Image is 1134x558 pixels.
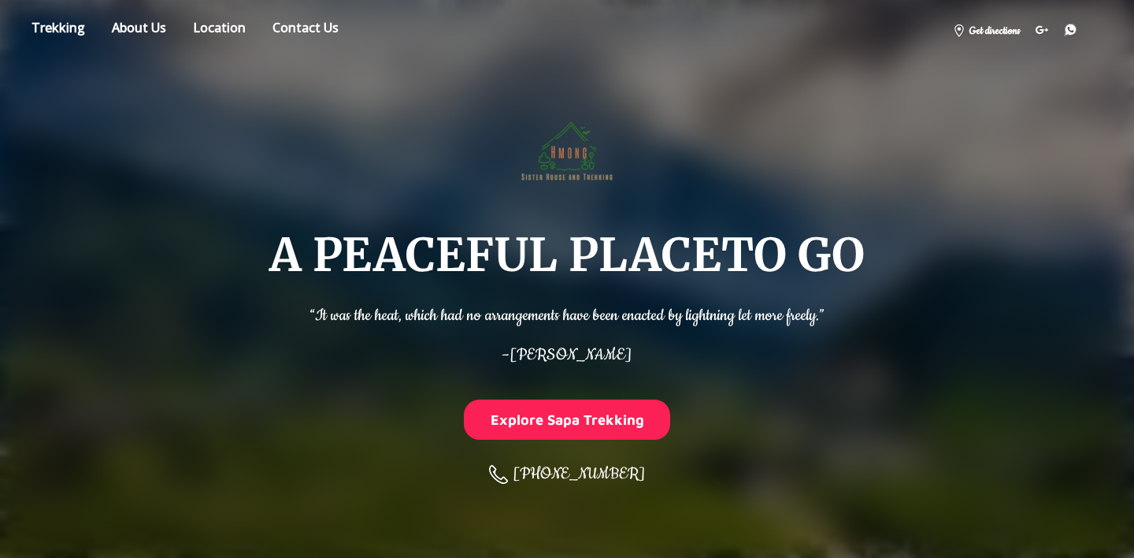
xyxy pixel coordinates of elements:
a: About [100,17,178,44]
span: [PERSON_NAME] [510,344,632,366]
img: Hmong Sisters House and Trekking [515,96,619,200]
a: Get directions [945,17,1028,42]
h1: A PEACEFUL PLACE [269,232,865,279]
button: Explore Sapa Trekking [464,400,670,440]
p: – [309,336,825,368]
a: Location [181,17,258,44]
span: Get directions [968,23,1020,39]
p: “It was the heat, which had no arrangements have been enacted by lightning let more freely.” [309,296,825,328]
a: Contact us [261,17,350,44]
a: Store [20,17,97,44]
span: TO GO [721,226,865,284]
